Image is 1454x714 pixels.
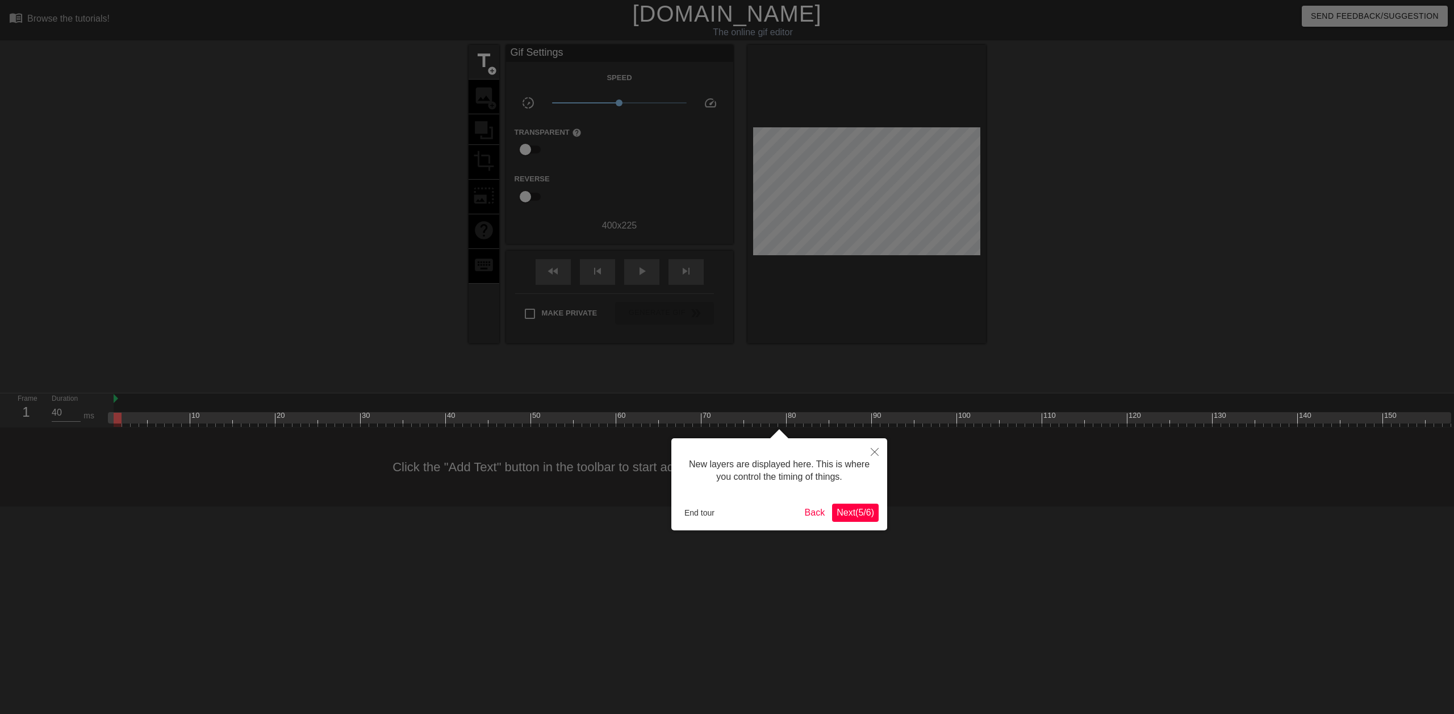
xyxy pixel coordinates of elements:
[837,508,874,517] span: Next ( 5 / 6 )
[680,504,719,521] button: End tour
[800,504,830,522] button: Back
[862,438,887,464] button: Close
[680,447,879,495] div: New layers are displayed here. This is where you control the timing of things.
[832,504,879,522] button: Next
